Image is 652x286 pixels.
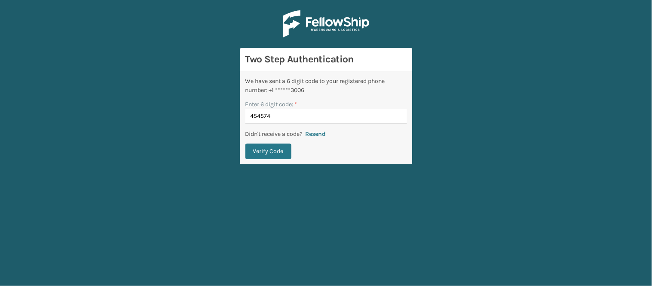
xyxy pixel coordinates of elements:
[283,10,369,37] img: Logo
[303,130,329,138] button: Resend
[245,77,407,95] div: We have sent a 6 digit code to your registered phone number: +1 ******3006
[245,53,407,66] h3: Two Step Authentication
[245,100,297,109] label: Enter 6 digit code:
[245,129,303,138] p: Didn't receive a code?
[245,144,291,159] button: Verify Code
